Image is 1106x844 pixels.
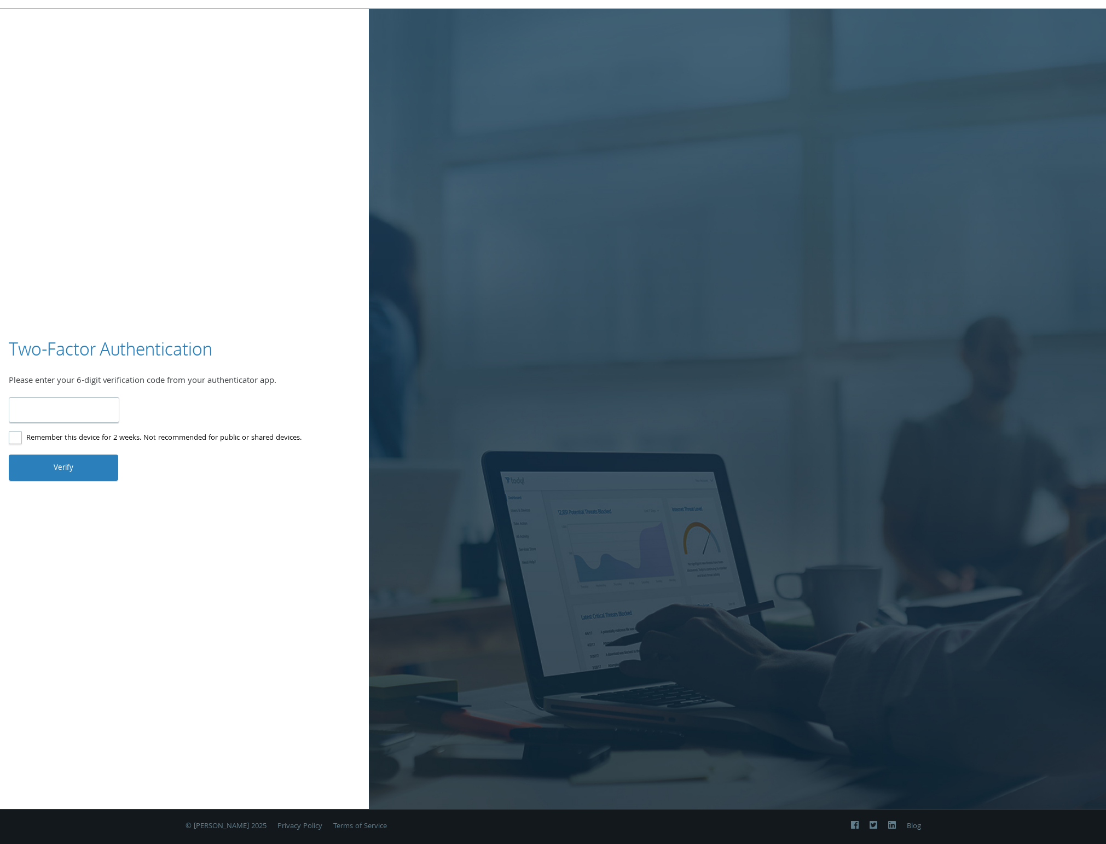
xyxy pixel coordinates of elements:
[9,337,212,362] h3: Two-Factor Authentication
[907,820,921,833] a: Blog
[186,820,267,833] span: © [PERSON_NAME] 2025
[9,455,118,481] button: Verify
[277,820,322,833] a: Privacy Policy
[333,820,387,833] a: Terms of Service
[9,432,302,445] label: Remember this device for 2 weeks. Not recommended for public or shared devices.
[9,375,360,389] div: Please enter your 6-digit verification code from your authenticator app.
